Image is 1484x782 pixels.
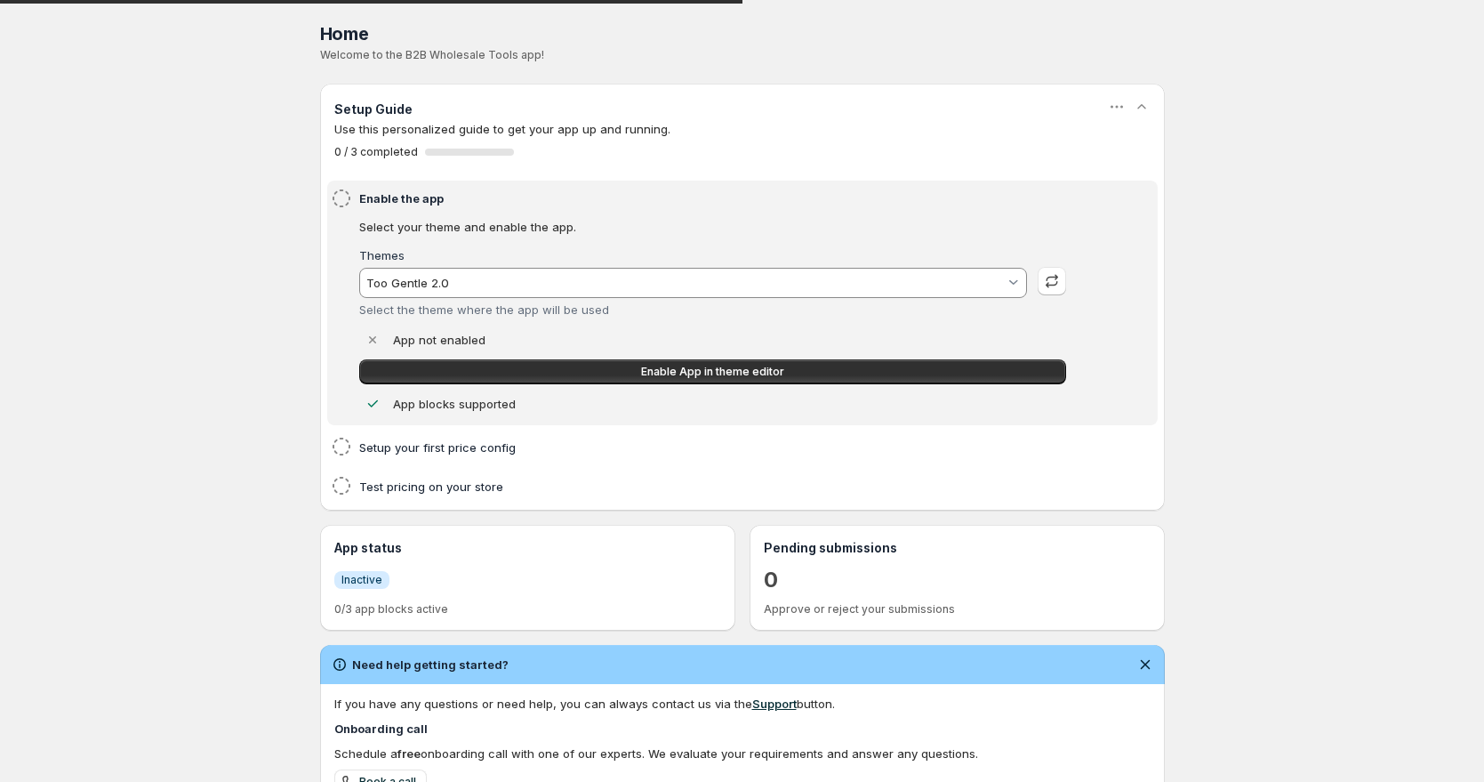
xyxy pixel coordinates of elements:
[334,145,418,159] span: 0 / 3 completed
[334,745,1151,762] div: Schedule a onboarding call with one of our experts. We evaluate your requirements and answer any ...
[334,539,721,557] h3: App status
[334,602,721,617] p: 0/3 app blocks active
[359,189,1071,207] h4: Enable the app
[334,120,1151,138] p: Use this personalized guide to get your app up and running.
[352,656,509,673] h2: Need help getting started?
[752,697,797,711] a: Support
[764,602,1151,617] p: Approve or reject your submissions
[334,695,1151,713] div: If you have any questions or need help, you can always contact us via the button.
[320,48,1165,62] p: Welcome to the B2B Wholesale Tools app!
[393,331,485,349] p: App not enabled
[341,573,382,587] span: Inactive
[320,23,369,44] span: Home
[359,439,1071,456] h4: Setup your first price config
[359,359,1066,384] a: Enable App in theme editor
[764,539,1151,557] h3: Pending submissions
[1133,652,1158,677] button: Dismiss notification
[334,570,389,589] a: InfoInactive
[334,720,1151,738] h4: Onboarding call
[359,218,1066,236] p: Select your theme and enable the app.
[334,101,413,118] h3: Setup Guide
[359,302,1027,317] div: Select the theme where the app will be used
[393,395,516,413] p: App blocks supported
[641,365,784,379] span: Enable App in theme editor
[764,566,778,594] a: 0
[397,746,421,761] b: free
[359,478,1071,496] h4: Test pricing on your store
[359,248,405,262] label: Themes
